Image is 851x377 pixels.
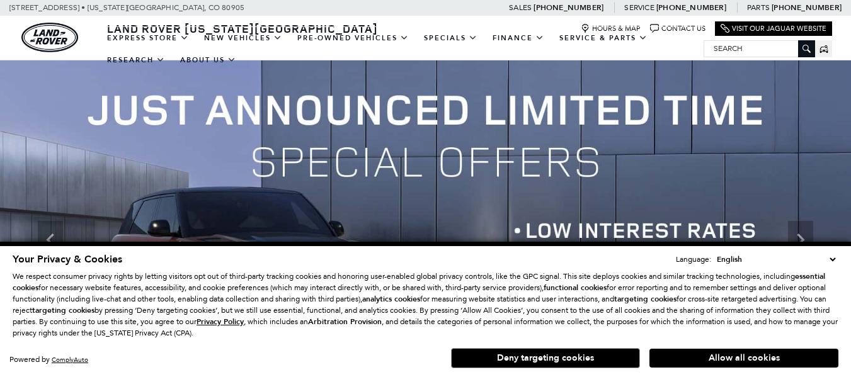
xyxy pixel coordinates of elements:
nav: Main Navigation [100,27,704,71]
select: Language Select [714,253,838,266]
span: Land Rover [US_STATE][GEOGRAPHIC_DATA] [107,21,378,36]
button: Deny targeting cookies [451,348,640,368]
input: Search [704,41,814,56]
a: ComplyAuto [52,356,88,364]
a: About Us [173,49,244,71]
button: Allow all cookies [649,349,838,368]
a: Land Rover [US_STATE][GEOGRAPHIC_DATA] [100,21,386,36]
a: EXPRESS STORE [100,27,197,49]
strong: analytics cookies [362,294,420,304]
span: Your Privacy & Cookies [13,252,122,266]
div: Next [788,221,813,259]
a: Contact Us [650,24,705,33]
span: Sales [509,3,532,12]
div: Previous [38,221,63,259]
strong: targeting cookies [614,294,677,304]
u: Privacy Policy [197,317,244,327]
a: Visit Our Jaguar Website [721,24,826,33]
a: Research [100,49,173,71]
a: [PHONE_NUMBER] [656,3,726,13]
a: land-rover [21,23,78,52]
p: We respect consumer privacy rights by letting visitors opt out of third-party tracking cookies an... [13,271,838,339]
a: Finance [485,27,552,49]
a: [PHONE_NUMBER] [534,3,603,13]
a: [PHONE_NUMBER] [772,3,842,13]
div: Powered by [9,356,88,364]
a: Specials [416,27,485,49]
a: Service & Parts [552,27,655,49]
strong: targeting cookies [32,305,94,315]
strong: functional cookies [544,283,607,293]
span: Service [624,3,654,12]
a: Pre-Owned Vehicles [290,27,416,49]
div: Language: [676,256,711,263]
img: Land Rover [21,23,78,52]
strong: Arbitration Provision [308,317,382,327]
a: Privacy Policy [197,317,244,326]
a: [STREET_ADDRESS] • [US_STATE][GEOGRAPHIC_DATA], CO 80905 [9,3,244,12]
span: Parts [747,3,770,12]
a: New Vehicles [197,27,290,49]
a: Hours & Map [581,24,641,33]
